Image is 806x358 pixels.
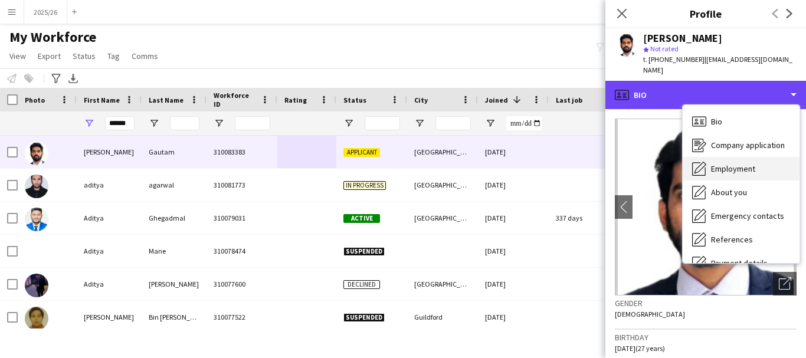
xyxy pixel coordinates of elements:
div: [DATE] [478,169,549,201]
span: View [9,51,26,61]
div: 310077522 [207,301,277,333]
img: Crew avatar or photo [615,119,797,295]
div: [DATE] [478,268,549,300]
span: [DEMOGRAPHIC_DATA] [615,310,685,318]
span: City [414,96,428,104]
span: In progress [343,181,386,190]
input: Workforce ID Filter Input [235,116,270,130]
a: Export [33,48,65,64]
span: Bio [711,116,722,127]
div: [PERSON_NAME] [142,268,207,300]
span: Last job [556,96,582,104]
div: [PERSON_NAME] [77,136,142,168]
div: 310079031 [207,202,277,234]
div: [GEOGRAPHIC_DATA] [407,202,478,234]
span: Suspended [343,313,385,322]
h3: Profile [605,6,806,21]
div: 310078474 [207,235,277,267]
div: [GEOGRAPHIC_DATA] [407,136,478,168]
img: Aditya Sharma [25,274,48,297]
span: Company application [711,140,785,150]
div: Guildford [407,301,478,333]
span: My Workforce [9,28,96,46]
div: [GEOGRAPHIC_DATA] [407,169,478,201]
div: Aditya [77,202,142,234]
div: 310083383 [207,136,277,168]
button: 2025/26 [24,1,67,24]
div: About you [683,180,800,204]
a: Tag [103,48,124,64]
span: Status [73,51,96,61]
div: [GEOGRAPHIC_DATA] [407,268,478,300]
div: Mane [142,235,207,267]
div: Employment [683,157,800,180]
div: Open photos pop-in [773,272,797,295]
img: aditya agarwal [25,175,48,198]
div: Aditya [77,235,142,267]
div: [DATE] [478,202,549,234]
span: Applicant [343,148,380,157]
a: Status [68,48,100,64]
div: Company application [683,133,800,157]
input: Joined Filter Input [506,116,542,130]
span: Joined [485,96,508,104]
span: Workforce ID [214,91,256,109]
span: Export [38,51,61,61]
div: Aditya [77,268,142,300]
span: About you [711,187,747,198]
span: Declined [343,280,380,289]
span: Payment details [711,258,768,268]
div: Bio [605,81,806,109]
input: Last Name Filter Input [170,116,199,130]
div: Emergency contacts [683,204,800,228]
span: References [711,234,753,245]
input: Status Filter Input [365,116,400,130]
div: References [683,228,800,251]
div: Bin [PERSON_NAME] [142,301,207,333]
span: Emergency contacts [711,211,784,221]
span: t. [PHONE_NUMBER] [643,55,705,64]
span: Not rated [650,44,679,53]
span: First Name [84,96,120,104]
div: [DATE] [478,136,549,168]
img: Muhammad Aditya Kusumo Bin Aidi Kusumo [25,307,48,330]
button: Open Filter Menu [414,118,425,129]
div: Gautam [142,136,207,168]
h3: Gender [615,298,797,308]
img: Aditya Singh Gautam [25,142,48,165]
input: First Name Filter Input [105,116,135,130]
input: City Filter Input [435,116,471,130]
span: Suspended [343,247,385,256]
span: Tag [107,51,120,61]
div: aditya [77,169,142,201]
div: [DATE] [478,301,549,333]
span: [DATE] (27 years) [615,344,665,353]
div: 337 days [549,202,620,234]
div: [DATE] [478,235,549,267]
span: Last Name [149,96,184,104]
img: Aditya Ghegadmal [25,208,48,231]
button: Open Filter Menu [485,118,496,129]
button: Open Filter Menu [343,118,354,129]
div: agarwal [142,169,207,201]
a: Comms [127,48,163,64]
button: Open Filter Menu [149,118,159,129]
app-action-btn: Export XLSX [66,71,80,86]
h3: Birthday [615,332,797,343]
span: Active [343,214,380,223]
span: | [EMAIL_ADDRESS][DOMAIN_NAME] [643,55,792,74]
span: Comms [132,51,158,61]
a: View [5,48,31,64]
div: 310077600 [207,268,277,300]
div: [PERSON_NAME] [77,301,142,333]
span: Photo [25,96,45,104]
div: 310081773 [207,169,277,201]
div: Payment details [683,251,800,275]
button: Open Filter Menu [214,118,224,129]
div: Bio [683,110,800,133]
span: Employment [711,163,755,174]
div: Ghegadmal [142,202,207,234]
span: Rating [284,96,307,104]
button: Open Filter Menu [84,118,94,129]
span: Status [343,96,366,104]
